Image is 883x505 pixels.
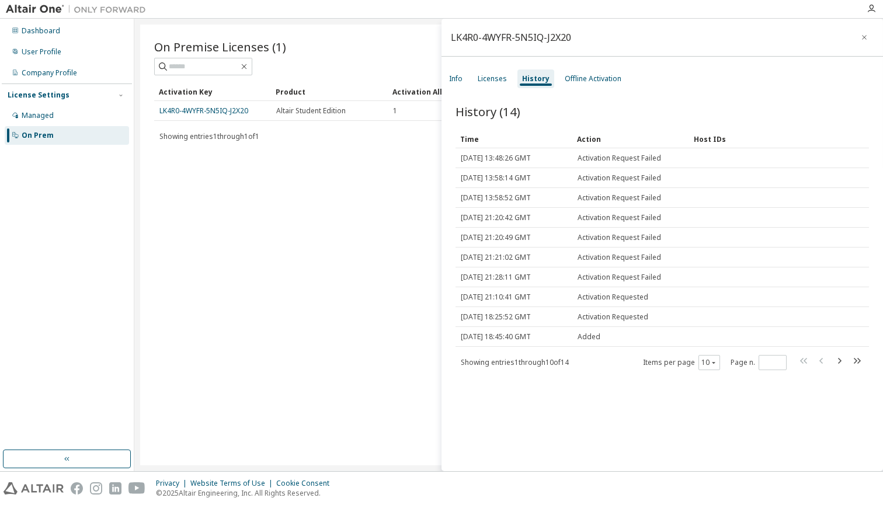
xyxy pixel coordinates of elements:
[22,111,54,120] div: Managed
[456,103,520,120] span: History (14)
[578,332,600,342] span: Added
[276,479,336,488] div: Cookie Consent
[8,90,69,100] div: License Settings
[461,233,531,242] span: [DATE] 21:20:49 GMT
[190,479,276,488] div: Website Terms of Use
[578,154,661,163] span: Activation Request Failed
[694,130,830,148] div: Host IDs
[578,253,661,262] span: Activation Request Failed
[154,39,286,55] span: On Premise Licenses (1)
[128,482,145,494] img: youtube.svg
[461,312,531,322] span: [DATE] 18:25:52 GMT
[22,131,54,140] div: On Prem
[461,357,569,367] span: Showing entries 1 through 10 of 14
[578,273,661,282] span: Activation Request Failed
[71,482,83,494] img: facebook.svg
[392,82,500,101] div: Activation Allowed
[578,233,661,242] span: Activation Request Failed
[461,273,531,282] span: [DATE] 21:28:11 GMT
[109,482,121,494] img: linkedin.svg
[460,130,568,148] div: Time
[701,358,717,367] button: 10
[643,355,720,370] span: Items per page
[578,312,648,322] span: Activation Requested
[449,74,463,83] div: Info
[461,154,531,163] span: [DATE] 13:48:26 GMT
[159,82,266,101] div: Activation Key
[393,106,397,116] span: 1
[461,292,531,302] span: [DATE] 21:10:41 GMT
[461,213,531,222] span: [DATE] 21:20:42 GMT
[731,355,787,370] span: Page n.
[156,488,336,498] p: © 2025 Altair Engineering, Inc. All Rights Reserved.
[451,33,571,42] div: LK4R0-4WYFR-5N5IQ-J2X20
[578,173,661,183] span: Activation Request Failed
[461,173,531,183] span: [DATE] 13:58:14 GMT
[276,106,346,116] span: Altair Student Edition
[276,82,383,101] div: Product
[577,130,684,148] div: Action
[578,193,661,203] span: Activation Request Failed
[461,193,531,203] span: [DATE] 13:58:52 GMT
[522,74,550,83] div: History
[159,131,259,141] span: Showing entries 1 through 1 of 1
[4,482,64,494] img: altair_logo.svg
[578,213,661,222] span: Activation Request Failed
[90,482,102,494] img: instagram.svg
[461,253,531,262] span: [DATE] 21:21:02 GMT
[478,74,507,83] div: Licenses
[461,332,531,342] span: [DATE] 18:45:40 GMT
[565,74,621,83] div: Offline Activation
[22,47,61,57] div: User Profile
[156,479,190,488] div: Privacy
[159,106,248,116] a: LK4R0-4WYFR-5N5IQ-J2X20
[6,4,152,15] img: Altair One
[22,26,60,36] div: Dashboard
[22,68,77,78] div: Company Profile
[578,292,648,302] span: Activation Requested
